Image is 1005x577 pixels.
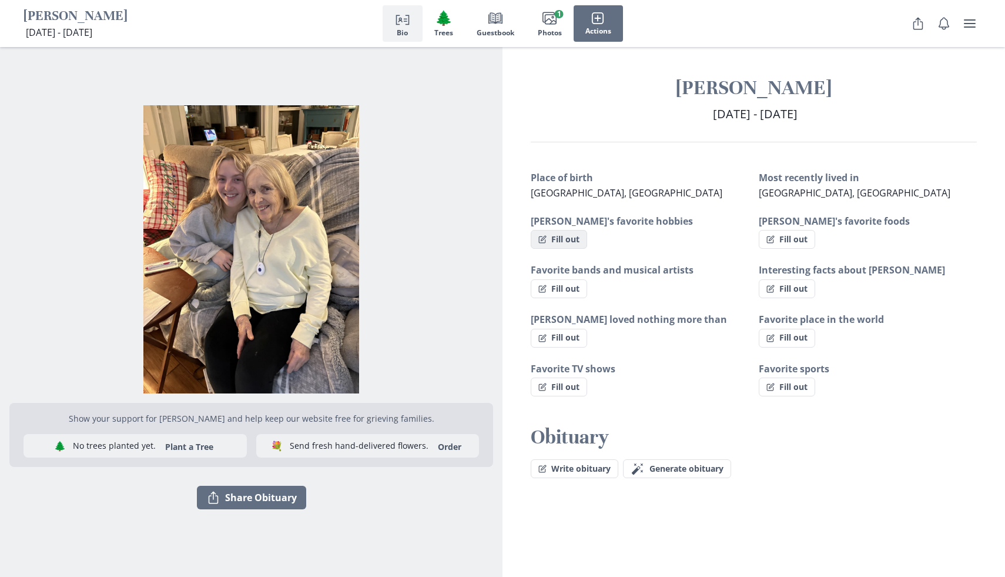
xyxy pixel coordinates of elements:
span: Trees [434,29,453,37]
button: Fill out [759,230,815,249]
button: Trees [423,5,465,42]
h1: [PERSON_NAME] [531,75,977,101]
h3: Interesting facts about [PERSON_NAME] [759,263,977,277]
h3: Favorite bands and musical artists [531,263,749,277]
a: Order [431,441,468,452]
span: Actions [585,27,611,35]
h3: Most recently lived in [759,171,977,185]
span: [GEOGRAPHIC_DATA], [GEOGRAPHIC_DATA] [531,186,722,199]
h1: [PERSON_NAME] [24,8,128,26]
h3: Favorite place in the world [759,312,977,326]
span: Generate obituary [649,464,723,474]
h2: Obituary [531,425,977,450]
button: user menu [958,12,981,35]
button: Actions [574,5,623,42]
button: Fill out [531,230,587,249]
button: Generate obituary [623,459,731,478]
button: Guestbook [465,5,526,42]
h3: Favorite TV shows [531,362,749,376]
h3: [PERSON_NAME]'s favorite hobbies [531,214,749,228]
button: Notifications [932,12,956,35]
button: Fill out [759,279,815,298]
span: Tree [435,9,453,26]
span: Photos [538,29,562,37]
button: Photos [526,5,574,42]
span: 1 [555,10,564,18]
span: [DATE] - [DATE] [713,106,798,122]
button: Fill out [759,378,815,396]
button: Plant a Tree [158,441,220,452]
button: Fill out [759,329,815,348]
img: Photo of Anne [9,105,493,394]
span: [GEOGRAPHIC_DATA], [GEOGRAPHIC_DATA] [759,186,950,199]
button: Share Obituary [197,486,306,509]
h3: Favorite sports [759,362,977,376]
button: Write obituary [531,459,618,478]
span: Bio [397,29,408,37]
button: Fill out [531,279,587,298]
h3: [PERSON_NAME] loved nothing more than [531,312,749,326]
span: Guestbook [477,29,514,37]
button: Fill out [531,329,587,348]
h3: Place of birth [531,171,749,185]
h3: [PERSON_NAME]'s favorite foods [759,214,977,228]
p: Show your support for [PERSON_NAME] and help keep our website free for grieving families. [24,412,479,425]
button: Bio [383,5,423,42]
button: Share Obituary [906,12,930,35]
div: Open photos full screen [9,96,493,394]
span: [DATE] - [DATE] [26,26,92,39]
button: Fill out [531,378,587,396]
